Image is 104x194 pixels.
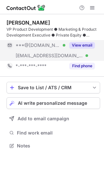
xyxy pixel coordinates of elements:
div: Save to List / ATS / CRM [18,85,89,90]
button: Reveal Button [69,63,95,69]
span: [EMAIL_ADDRESS][DOMAIN_NAME] [16,53,83,59]
span: AI write personalized message [18,101,87,106]
button: Find work email [6,128,100,137]
button: Reveal Button [69,42,95,48]
span: Find work email [17,130,97,136]
button: save-profile-one-click [6,82,100,93]
span: ***@[DOMAIN_NAME] [16,42,60,48]
img: ContactOut v5.3.10 [6,4,45,12]
div: VP Product Development ● Marketing & Product Development Executive ● Private Equity ● Strategy ● CPG [6,27,100,38]
button: Notes [6,141,100,150]
span: Add to email campaign [18,116,69,121]
div: [PERSON_NAME] [6,19,50,26]
button: Add to email campaign [6,113,100,124]
span: Notes [17,143,97,149]
button: AI write personalized message [6,97,100,109]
